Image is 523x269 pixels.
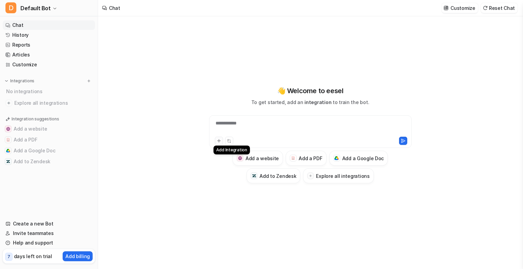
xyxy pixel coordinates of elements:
img: expand menu [4,79,9,83]
img: Add a website [6,127,10,131]
span: D [5,2,16,13]
a: Customize [3,60,95,69]
a: Invite teammates [3,229,95,238]
img: Add a PDF [291,156,296,160]
p: days left on trial [14,253,52,260]
img: Add a Google Doc [334,156,339,160]
img: Add a Google Doc [6,149,10,153]
a: Create a new Bot [3,219,95,229]
button: Add a Google DocAdd a Google Doc [329,151,388,166]
button: Add a PDFAdd a PDF [3,134,95,145]
a: History [3,30,95,40]
h3: Add a Google Doc [342,155,384,162]
button: Reset Chat [481,3,518,13]
div: No integrations [4,86,95,97]
span: Explore all integrations [14,98,92,108]
p: Customize [450,4,475,12]
div: Chat [109,4,120,12]
img: menu_add.svg [86,79,91,83]
div: Add Integration [213,146,250,154]
p: Integration suggestions [12,116,59,122]
img: Add a PDF [6,138,10,142]
a: Chat [3,20,95,30]
h3: Add to Zendesk [259,172,296,180]
button: Add a websiteAdd a website [3,123,95,134]
p: 7 [7,254,10,260]
button: Add billing [63,251,93,261]
p: To get started, add an to train the bot. [251,99,369,106]
img: Add to Zendesk [6,159,10,164]
a: Explore all integrations [3,98,95,108]
button: Add a Google DocAdd a Google Doc [3,145,95,156]
a: Reports [3,40,95,50]
span: Default Bot [20,3,51,13]
span: integration [304,99,331,105]
img: explore all integrations [5,100,12,106]
button: Add a PDFAdd a PDF [286,151,326,166]
a: Help and support [3,238,95,248]
p: Add billing [65,253,90,260]
img: Add a website [238,156,242,161]
img: reset [483,5,488,11]
button: Add to ZendeskAdd to Zendesk [3,156,95,167]
h3: Add a PDF [299,155,322,162]
button: Explore all integrations [303,168,374,183]
h3: Add a website [245,155,279,162]
button: Customize [442,3,478,13]
button: Add a websiteAdd a website [233,151,283,166]
img: customize [444,5,448,11]
a: Articles [3,50,95,60]
h3: Explore all integrations [316,172,369,180]
button: Add to ZendeskAdd to Zendesk [247,168,300,183]
button: Integrations [3,78,36,84]
img: Add to Zendesk [252,174,256,178]
p: Integrations [10,78,34,84]
p: 👋 Welcome to eesel [277,86,344,96]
